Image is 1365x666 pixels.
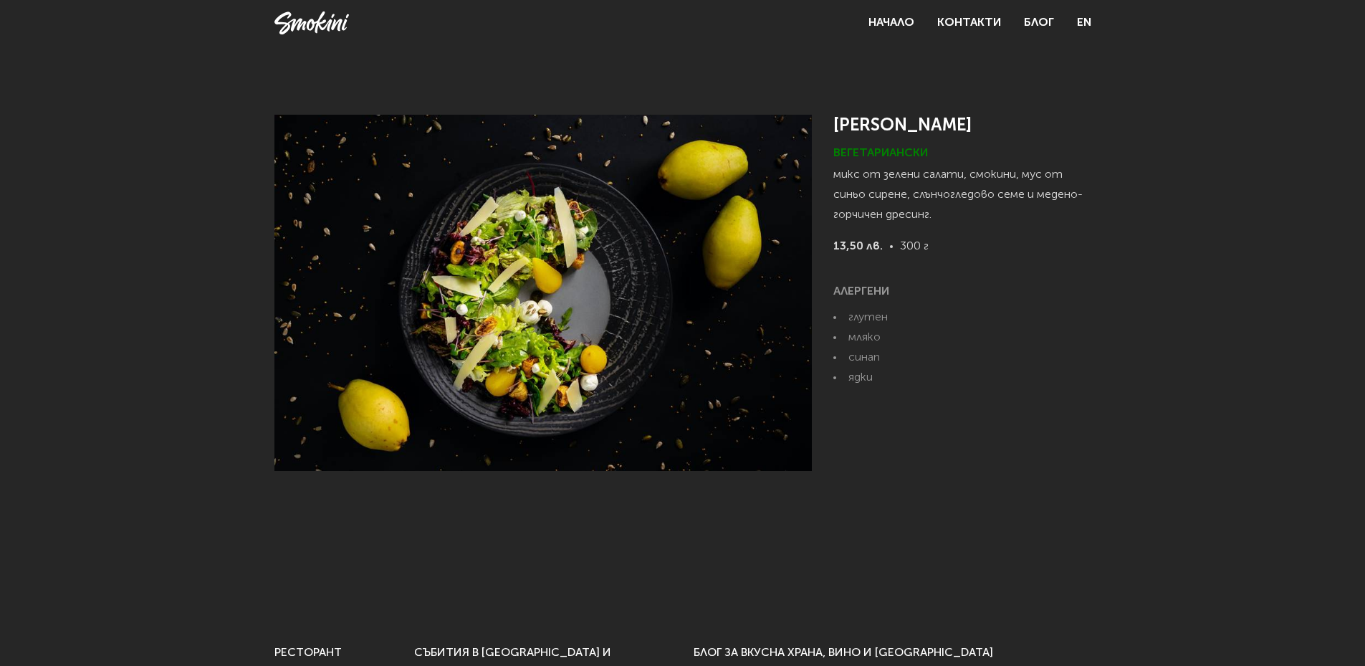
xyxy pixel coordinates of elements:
a: EN [1077,13,1091,33]
span: Вегетариански [833,145,928,159]
li: ядки [833,368,1091,388]
p: 300 г [833,237,1091,282]
img: Салата Smokini снимка [274,115,812,471]
strong: 13,50 лв. [833,237,883,257]
a: Начало [868,17,914,29]
li: мляко [833,328,1091,348]
h6: БЛОГ ЗА ВКУСНА ХРАНА, ВИНО И [GEOGRAPHIC_DATA] [694,643,1091,663]
h6: РЕСТОРАНТ [274,643,393,663]
h1: [PERSON_NAME] [833,115,1091,136]
a: Контакти [937,17,1001,29]
p: микс от зелени салати, смокини, мус от синьо сирене, слънчогледово семе и меденo-горчичен дресинг. [833,165,1091,237]
h6: АЛЕРГЕНИ [833,282,1091,302]
li: синап [833,348,1091,368]
a: Блог [1024,17,1054,29]
li: глутен [833,308,1091,328]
